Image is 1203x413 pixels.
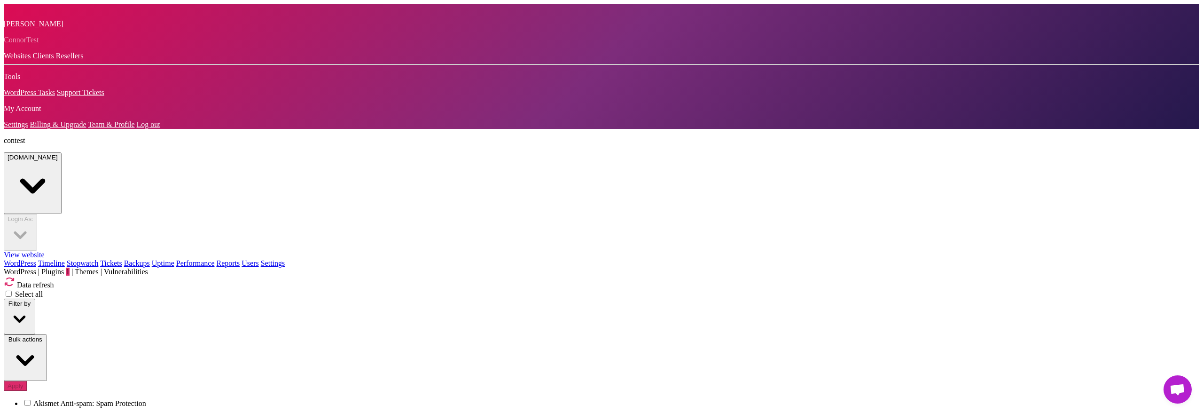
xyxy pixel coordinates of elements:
p: Tools [4,72,1199,81]
a: Performance [176,259,215,267]
p: ConnorTest [4,36,1199,44]
a: Billing & Upgrade [30,120,86,128]
a: Websites [4,52,31,60]
a: Users [242,259,258,267]
a: Open chat [1164,375,1192,404]
button: Login As: [4,214,37,251]
p: My Account [4,104,1199,113]
a: Timeline [38,259,65,267]
a: Settings [261,259,285,267]
a: WordPress Tasks [4,88,55,96]
p: contest [4,136,1199,145]
a: Team & Profile [88,120,134,128]
a: Log out [137,120,160,128]
a: Stopwatch [67,259,99,267]
a: View website [4,251,45,259]
a: Support Tickets [57,88,104,96]
button: Filter by [4,299,35,334]
span: Plugins [41,268,70,276]
span: | [71,268,73,276]
a: Resellers [56,52,84,60]
span: Themes [75,268,101,276]
span: 1 [66,268,70,276]
a: Uptime [152,259,174,267]
span: Data refresh [4,281,54,289]
a: Backups [124,259,150,267]
button: Apply [4,381,27,391]
a: Reports [217,259,240,267]
a: Clients [32,52,54,60]
span: | [38,268,39,276]
span: | [101,268,102,276]
button: [DOMAIN_NAME] [4,152,62,214]
span: Vulnerabilities [104,268,148,276]
button: Bulk actions [4,334,47,381]
span: WordPress [4,268,38,276]
a: WordPress [4,259,36,267]
a: Settings [4,120,28,128]
label: Select all [15,290,43,299]
a: Tickets [100,259,122,267]
p: [PERSON_NAME] [4,20,1199,28]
